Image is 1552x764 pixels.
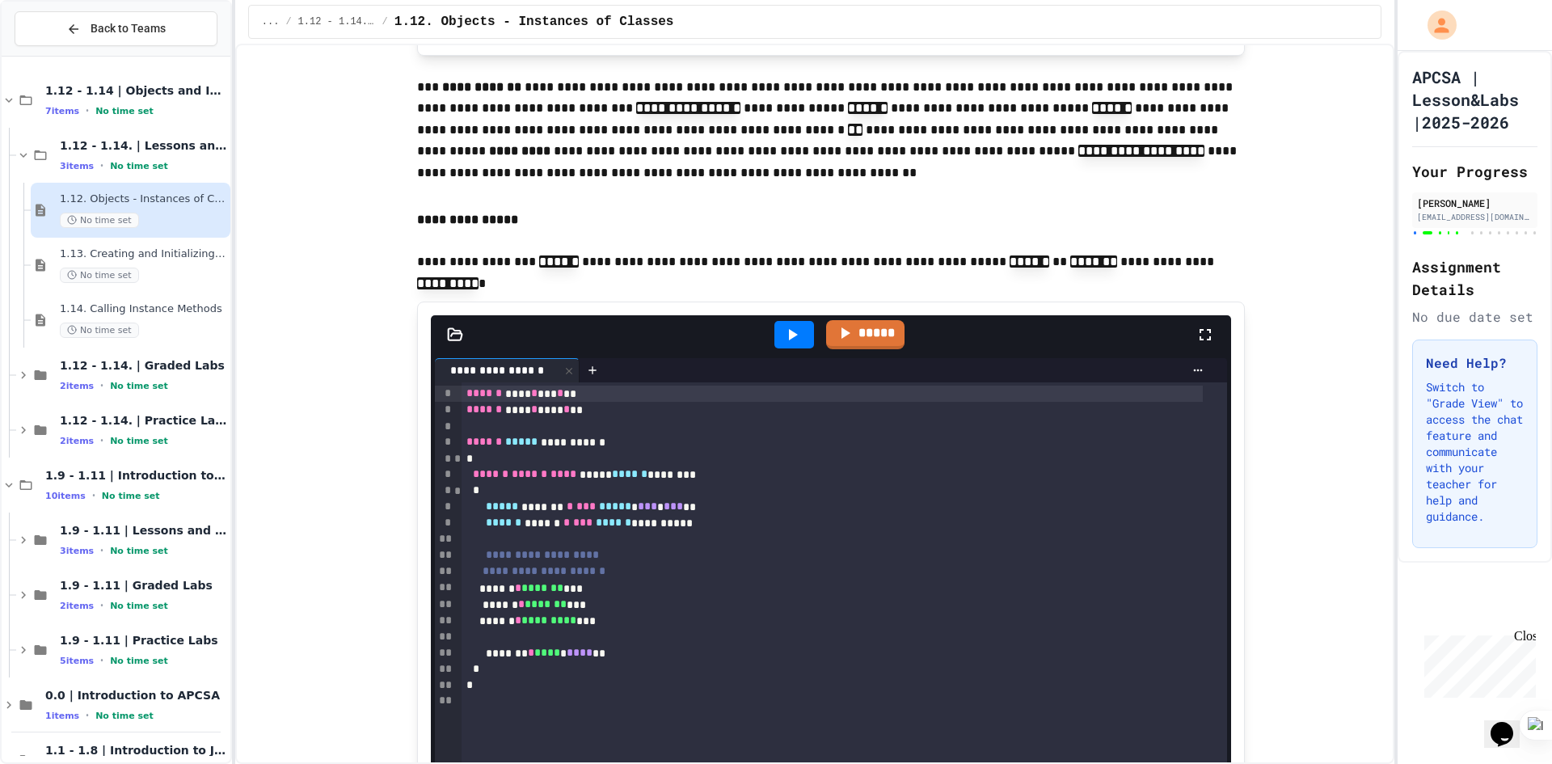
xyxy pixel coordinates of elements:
[60,268,139,283] span: No time set
[1417,211,1533,223] div: [EMAIL_ADDRESS][DOMAIN_NAME]
[86,709,89,722] span: •
[1418,629,1536,698] iframe: chat widget
[100,379,103,392] span: •
[110,601,168,611] span: No time set
[60,213,139,228] span: No time set
[1484,699,1536,748] iframe: chat widget
[285,15,291,28] span: /
[1412,65,1537,133] h1: APCSA | Lesson&Labs |2025-2026
[60,302,227,316] span: 1.14. Calling Instance Methods
[86,104,89,117] span: •
[60,413,227,428] span: 1.12 - 1.14. | Practice Labs
[102,491,160,501] span: No time set
[60,381,94,391] span: 2 items
[1412,160,1537,183] h2: Your Progress
[100,434,103,447] span: •
[92,489,95,502] span: •
[95,711,154,721] span: No time set
[60,138,227,153] span: 1.12 - 1.14. | Lessons and Notes
[45,106,79,116] span: 7 items
[110,381,168,391] span: No time set
[1426,353,1524,373] h3: Need Help?
[45,688,227,703] span: 0.0 | Introduction to APCSA
[262,15,280,28] span: ...
[110,546,168,556] span: No time set
[1412,307,1537,327] div: No due date set
[45,491,86,501] span: 10 items
[110,436,168,446] span: No time set
[60,546,94,556] span: 3 items
[6,6,112,103] div: Chat with us now!Close
[45,743,227,758] span: 1.1 - 1.8 | Introduction to Java
[100,159,103,172] span: •
[60,656,94,666] span: 5 items
[100,599,103,612] span: •
[298,15,376,28] span: 1.12 - 1.14. | Lessons and Notes
[60,161,94,171] span: 3 items
[1411,6,1461,44] div: My Account
[60,436,94,446] span: 2 items
[45,83,227,98] span: 1.12 - 1.14 | Objects and Instances of Classes
[60,633,227,648] span: 1.9 - 1.11 | Practice Labs
[95,106,154,116] span: No time set
[45,468,227,483] span: 1.9 - 1.11 | Introduction to Methods
[15,11,217,46] button: Back to Teams
[60,523,227,538] span: 1.9 - 1.11 | Lessons and Notes
[110,161,168,171] span: No time set
[1412,255,1537,301] h2: Assignment Details
[60,323,139,338] span: No time set
[110,656,168,666] span: No time set
[91,20,166,37] span: Back to Teams
[60,601,94,611] span: 2 items
[60,358,227,373] span: 1.12 - 1.14. | Graded Labs
[1417,196,1533,210] div: [PERSON_NAME]
[60,192,227,206] span: 1.12. Objects - Instances of Classes
[100,654,103,667] span: •
[382,15,388,28] span: /
[45,711,79,721] span: 1 items
[100,544,103,557] span: •
[394,12,674,32] span: 1.12. Objects - Instances of Classes
[60,247,227,261] span: 1.13. Creating and Initializing Objects: Constructors
[1426,379,1524,525] p: Switch to "Grade View" to access the chat feature and communicate with your teacher for help and ...
[60,578,227,593] span: 1.9 - 1.11 | Graded Labs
